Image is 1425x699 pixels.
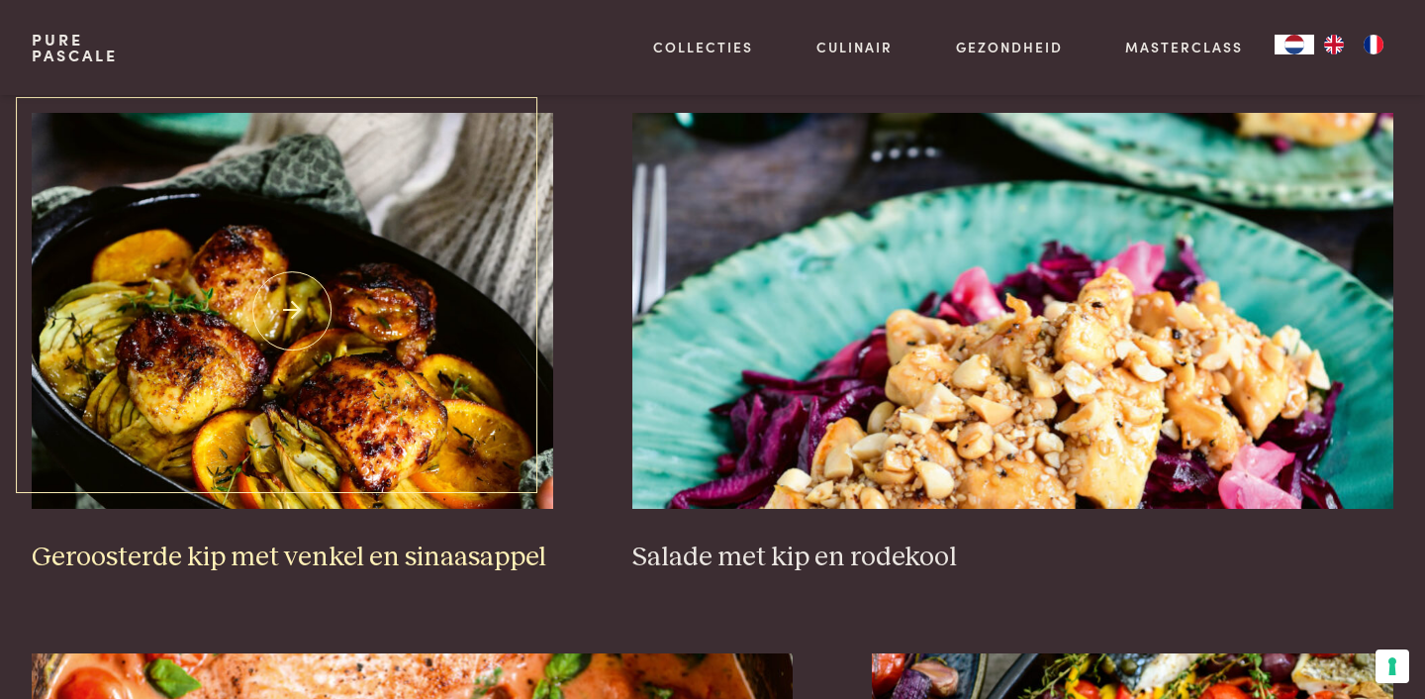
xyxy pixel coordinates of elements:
div: Language [1275,35,1314,54]
h3: Geroosterde kip met venkel en sinaasappel [32,541,553,575]
a: FR [1354,35,1393,54]
a: PurePascale [32,32,118,63]
a: Collecties [653,37,753,57]
a: EN [1314,35,1354,54]
a: Culinair [816,37,893,57]
a: Masterclass [1125,37,1243,57]
aside: Language selected: Nederlands [1275,35,1393,54]
a: NL [1275,35,1314,54]
a: Geroosterde kip met venkel en sinaasappel Geroosterde kip met venkel en sinaasappel [32,113,553,574]
img: Salade met kip en rodekool [632,113,1394,509]
a: Salade met kip en rodekool Salade met kip en rodekool [632,113,1394,574]
h3: Salade met kip en rodekool [632,541,1394,575]
img: Geroosterde kip met venkel en sinaasappel [32,113,553,509]
a: Gezondheid [956,37,1063,57]
button: Uw voorkeuren voor toestemming voor trackingtechnologieën [1376,649,1409,683]
ul: Language list [1314,35,1393,54]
